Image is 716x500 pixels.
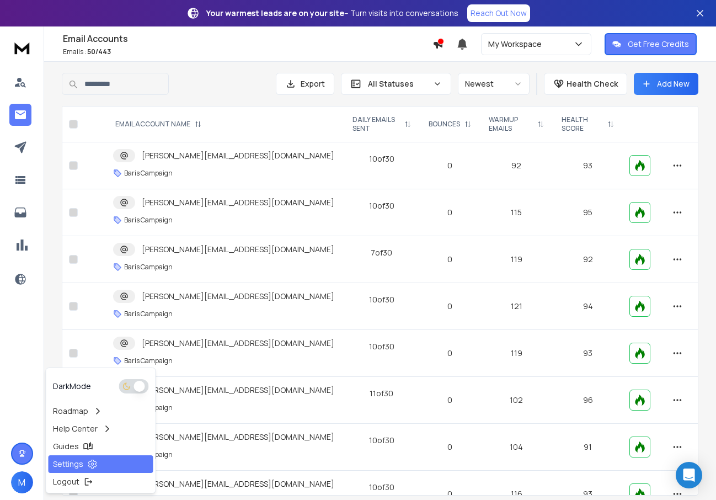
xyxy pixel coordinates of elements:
p: [PERSON_NAME][EMAIL_ADDRESS][DOMAIN_NAME] [142,338,334,349]
p: WARMUP EMAILS [489,115,533,133]
td: 102 [480,377,553,424]
button: Newest [458,73,530,95]
td: 91 [553,424,623,471]
td: 119 [480,236,553,283]
p: [PERSON_NAME][EMAIL_ADDRESS][DOMAIN_NAME] [142,150,334,161]
button: Health Check [544,73,627,95]
strong: Your warmest leads are on your site [206,8,344,18]
p: Baris Campaign [124,216,173,225]
p: HEALTH SCORE [562,115,603,133]
p: [PERSON_NAME][EMAIL_ADDRESS][DOMAIN_NAME] [142,197,334,208]
div: Open Intercom Messenger [676,462,702,488]
td: 96 [553,377,623,424]
p: Help Center [53,423,98,434]
button: Get Free Credits [605,33,697,55]
td: 93 [553,330,623,377]
p: [PERSON_NAME][EMAIL_ADDRESS][DOMAIN_NAME] [142,478,334,490]
p: Baris Campaign [124,169,173,178]
button: M [11,471,33,493]
div: 7 of 30 [371,247,392,258]
p: Baris Campaign [124,263,173,272]
p: BOUNCES [429,120,460,129]
td: 104 [480,424,553,471]
p: Dark Mode [53,381,91,392]
a: Guides [49,438,153,455]
div: 11 of 30 [370,388,393,399]
p: Logout [53,476,79,487]
p: [PERSON_NAME][EMAIL_ADDRESS][DOMAIN_NAME] [142,385,334,396]
p: Settings [53,459,83,470]
p: [PERSON_NAME][EMAIL_ADDRESS][DOMAIN_NAME] [142,291,334,302]
p: Get Free Credits [628,39,689,50]
td: 121 [480,283,553,330]
p: [PERSON_NAME][EMAIL_ADDRESS][DOMAIN_NAME] [142,244,334,255]
p: Baris Campaign [124,357,173,365]
a: Roadmap [49,402,153,420]
p: 0 [426,254,473,265]
p: 0 [426,301,473,312]
img: logo [11,38,33,58]
p: Emails : [63,47,432,56]
p: DAILY EMAILS SENT [352,115,400,133]
button: Export [276,73,334,95]
td: 93 [553,142,623,189]
p: [PERSON_NAME][EMAIL_ADDRESS][DOMAIN_NAME] [142,432,334,443]
p: Roadmap [53,406,88,417]
p: 0 [426,488,473,499]
button: Add New [634,73,698,95]
a: Settings [49,455,153,473]
div: EMAIL ACCOUNT NAME [115,120,201,129]
p: 0 [426,348,473,359]
p: All Statuses [368,78,429,89]
td: 94 [553,283,623,330]
td: 92 [480,142,553,189]
p: Baris Campaign [124,310,173,318]
div: 10 of 30 [369,153,394,164]
p: 0 [426,442,473,453]
p: 0 [426,207,473,218]
td: 119 [480,330,553,377]
div: 10 of 30 [369,482,394,493]
p: Guides [53,441,79,452]
p: My Workspace [488,39,546,50]
a: Help Center [49,420,153,438]
p: 0 [426,160,473,171]
p: 0 [426,395,473,406]
div: 10 of 30 [369,435,394,446]
td: 95 [553,189,623,236]
td: 92 [553,236,623,283]
a: Reach Out Now [467,4,530,22]
td: 115 [480,189,553,236]
h1: Email Accounts [63,32,432,45]
div: 10 of 30 [369,294,394,305]
p: Reach Out Now [471,8,527,19]
p: Health Check [567,78,618,89]
div: 10 of 30 [369,341,394,352]
p: – Turn visits into conversations [206,8,458,19]
span: 50 / 443 [87,47,111,56]
div: 10 of 30 [369,200,394,211]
